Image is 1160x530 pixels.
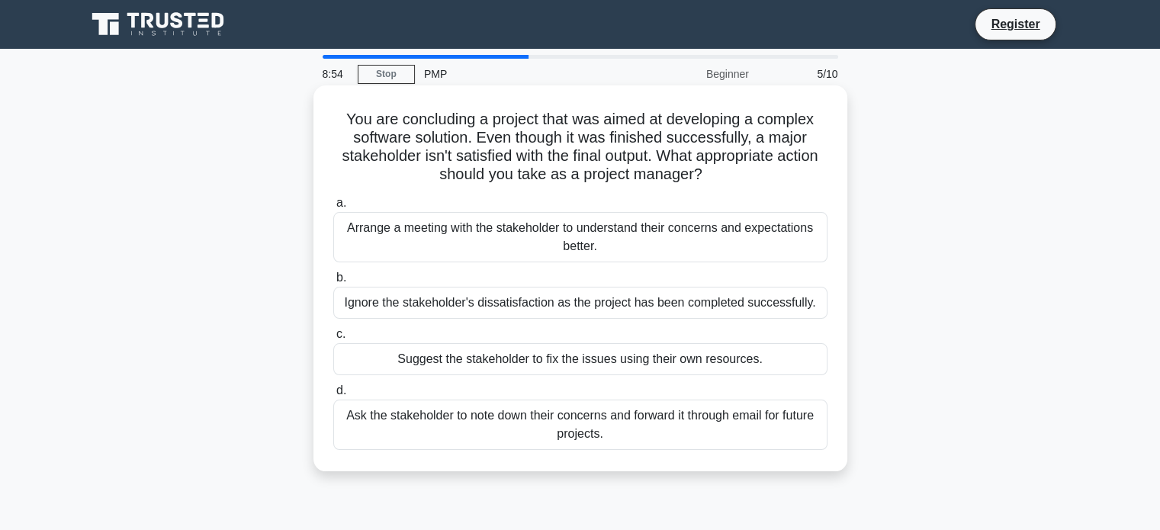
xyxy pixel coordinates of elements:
[313,59,358,89] div: 8:54
[625,59,758,89] div: Beginner
[336,196,346,209] span: a.
[336,271,346,284] span: b.
[333,212,827,262] div: Arrange a meeting with the stakeholder to understand their concerns and expectations better.
[336,384,346,397] span: d.
[333,400,827,450] div: Ask the stakeholder to note down their concerns and forward it through email for future projects.
[758,59,847,89] div: 5/10
[358,65,415,84] a: Stop
[333,287,827,319] div: Ignore the stakeholder's dissatisfaction as the project has been completed successfully.
[415,59,625,89] div: PMP
[982,14,1049,34] a: Register
[333,343,827,375] div: Suggest the stakeholder to fix the issues using their own resources.
[332,110,829,185] h5: You are concluding a project that was aimed at developing a complex software solution. Even thoug...
[336,327,345,340] span: c.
